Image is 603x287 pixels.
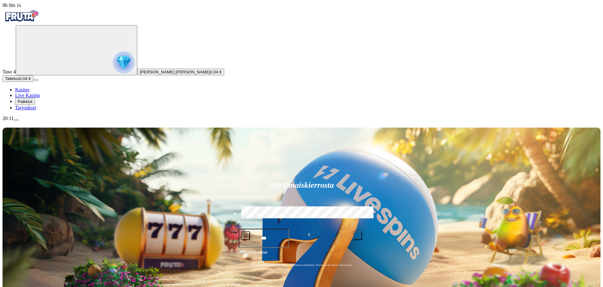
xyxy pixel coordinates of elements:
[3,75,33,82] button: Talletusplus icon0.04 €
[3,8,600,111] nav: Primary
[324,205,363,224] label: €250
[19,76,31,81] span: 0.04 €
[33,79,38,81] button: menu
[3,8,40,24] img: Fruta
[210,70,222,74] span: 0.04 €
[244,249,246,252] span: €
[113,51,135,73] img: reward progress
[15,87,29,92] a: Kasino
[16,25,137,75] button: reward progress
[15,98,35,105] button: Palkkiot
[3,87,600,111] nav: Main menu
[308,232,310,238] span: €
[241,231,250,240] button: minus icon
[3,20,40,25] a: Fruta
[240,205,279,224] label: €50
[239,249,365,261] button: Talleta ja pelaa
[3,69,16,74] span: Taso 4
[241,249,267,261] span: Talleta ja pelaa
[5,76,19,81] span: Talletus
[15,93,40,98] a: Live Kasino
[353,231,362,240] button: plus icon
[282,205,321,224] label: €150
[15,105,36,110] a: Tarjoukset
[137,69,224,75] button: [PERSON_NAME] [PERSON_NAME]0.04 €
[18,99,32,104] span: Palkkiot
[3,3,21,8] span: user session time
[140,70,210,74] span: [PERSON_NAME] [PERSON_NAME]
[14,119,19,121] button: menu
[3,116,14,121] span: 20:11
